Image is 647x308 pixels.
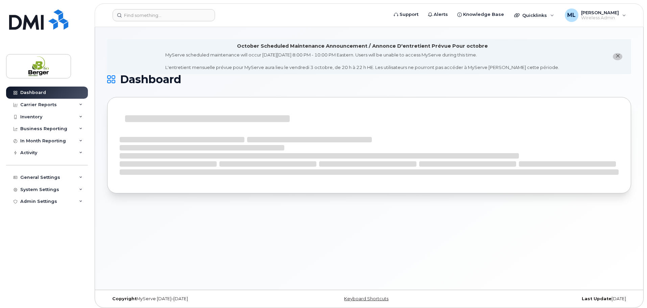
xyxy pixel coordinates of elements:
[165,52,559,71] div: MyServe scheduled maintenance will occur [DATE][DATE] 8:00 PM - 10:00 PM Eastern. Users will be u...
[456,296,631,302] div: [DATE]
[582,296,612,301] strong: Last Update
[613,53,622,60] button: close notification
[112,296,137,301] strong: Copyright
[237,43,488,50] div: October Scheduled Maintenance Announcement / Annonce D'entretient Prévue Pour octobre
[120,74,181,85] span: Dashboard
[344,296,388,301] a: Keyboard Shortcuts
[107,296,282,302] div: MyServe [DATE]–[DATE]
